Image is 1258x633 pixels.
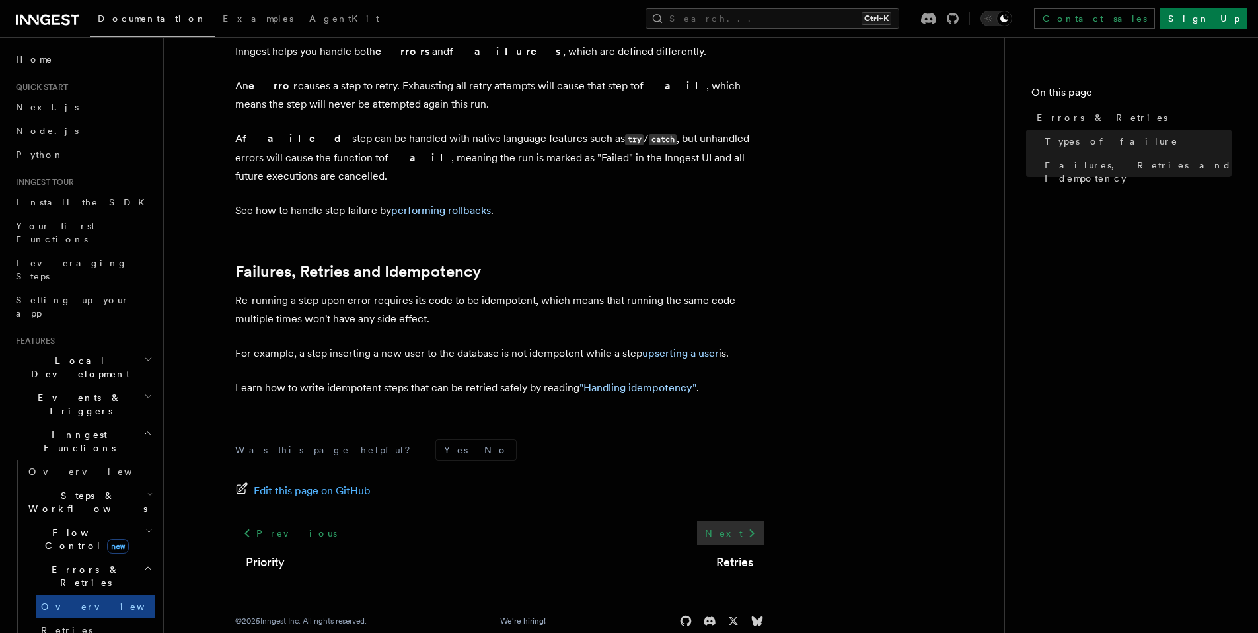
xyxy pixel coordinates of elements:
a: Setting up your app [11,288,155,325]
span: Node.js [16,126,79,136]
strong: failed [242,132,352,145]
button: Local Development [11,349,155,386]
a: Errors & Retries [1031,106,1232,130]
span: Edit this page on GitHub [254,482,371,500]
span: Types of failure [1045,135,1178,148]
a: Contact sales [1034,8,1155,29]
span: Flow Control [23,526,145,552]
span: Failures, Retries and Idempotency [1045,159,1232,185]
button: Inngest Functions [11,423,155,460]
button: Yes [436,440,476,460]
a: Types of failure [1039,130,1232,153]
button: Toggle dark mode [980,11,1012,26]
h4: On this page [1031,85,1232,106]
strong: fail [640,79,706,92]
a: Python [11,143,155,167]
code: try [625,134,644,145]
span: Errors & Retries [23,563,143,589]
span: Python [16,149,64,160]
span: Leveraging Steps [16,258,128,281]
a: Next [697,521,764,545]
span: Steps & Workflows [23,489,147,515]
span: Documentation [98,13,207,24]
span: new [107,539,129,554]
span: Features [11,336,55,346]
a: Install the SDK [11,190,155,214]
a: Documentation [90,4,215,37]
strong: errors [375,45,432,57]
p: For example, a step inserting a new user to the database is not idempotent while a step is. [235,344,764,363]
button: Errors & Retries [23,558,155,595]
span: Examples [223,13,293,24]
a: Sign Up [1160,8,1247,29]
a: Failures, Retries and Idempotency [1039,153,1232,190]
a: Your first Functions [11,214,155,251]
span: Your first Functions [16,221,94,244]
a: Edit this page on GitHub [235,482,371,500]
span: Overview [41,601,177,612]
a: Priority [246,553,285,572]
span: Inngest Functions [11,428,143,455]
button: No [476,440,516,460]
button: Flow Controlnew [23,521,155,558]
span: AgentKit [309,13,379,24]
button: Steps & Workflows [23,484,155,521]
div: © 2025 Inngest Inc. All rights reserved. [235,616,367,626]
a: upserting a user [642,347,719,359]
a: AgentKit [301,4,387,36]
a: Leveraging Steps [11,251,155,288]
span: Inngest tour [11,177,74,188]
a: Node.js [11,119,155,143]
button: Events & Triggers [11,386,155,423]
a: We're hiring! [500,616,546,626]
p: See how to handle step failure by . [235,202,764,220]
code: catch [649,134,677,145]
a: Home [11,48,155,71]
p: Inngest helps you handle both and , which are defined differently. [235,42,764,61]
span: Setting up your app [16,295,129,318]
a: Overview [23,460,155,484]
button: Search...Ctrl+K [646,8,899,29]
span: Events & Triggers [11,391,144,418]
p: Was this page helpful? [235,443,420,457]
span: Local Development [11,354,144,381]
p: Re-running a step upon error requires its code to be idempotent, which means that running the sam... [235,291,764,328]
span: Home [16,53,53,66]
strong: fail [385,151,451,164]
p: A step can be handled with native language features such as / , but unhandled errors will cause t... [235,130,764,186]
a: Next.js [11,95,155,119]
span: Quick start [11,82,68,93]
a: Previous [235,521,344,545]
a: Overview [36,595,155,618]
span: Errors & Retries [1037,111,1167,124]
a: Failures, Retries and Idempotency [235,262,481,281]
a: Examples [215,4,301,36]
span: Install the SDK [16,197,153,207]
span: Next.js [16,102,79,112]
strong: error [248,79,298,92]
span: Overview [28,466,165,477]
a: "Handling idempotency" [579,381,696,394]
a: Retries [716,553,753,572]
a: performing rollbacks [391,204,491,217]
strong: failures [449,45,563,57]
kbd: Ctrl+K [862,12,891,25]
p: Learn how to write idempotent steps that can be retried safely by reading . [235,379,764,397]
p: An causes a step to retry. Exhausting all retry attempts will cause that step to , which means th... [235,77,764,114]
